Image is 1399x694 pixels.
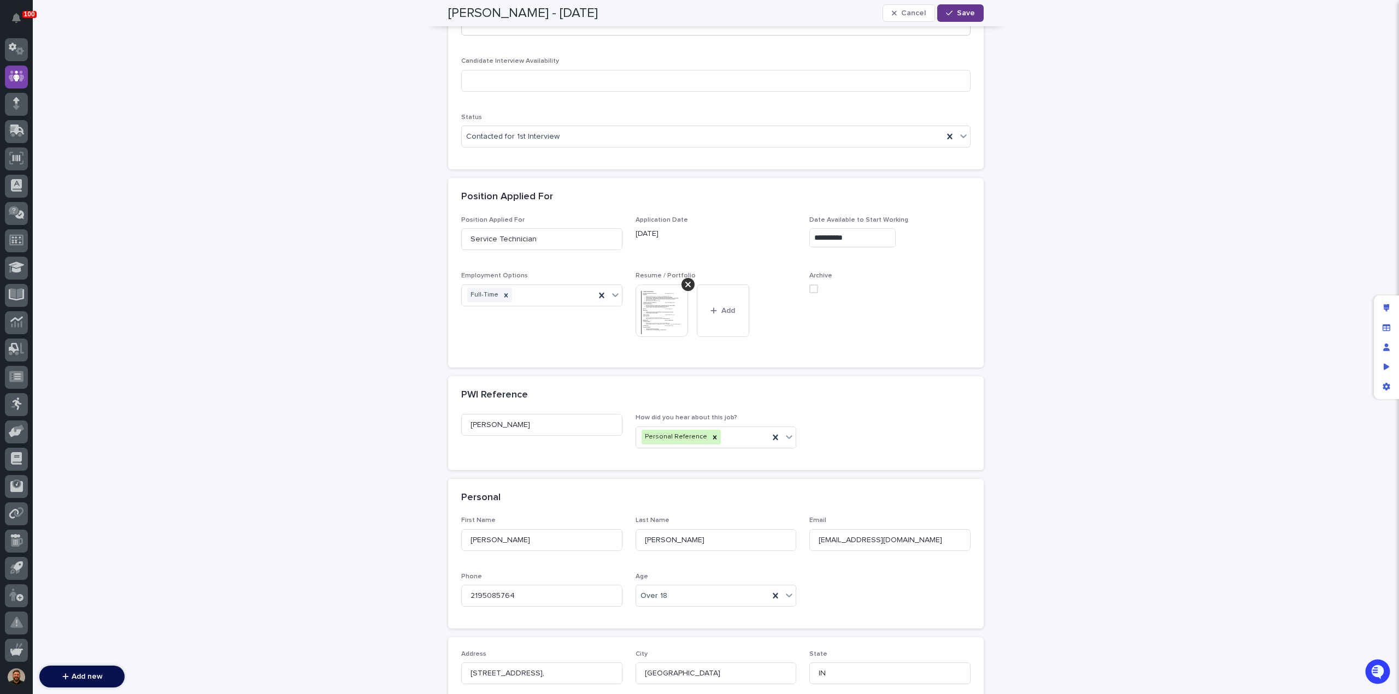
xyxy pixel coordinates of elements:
[467,288,500,302] div: Full-Time
[901,9,926,17] span: Cancel
[1377,298,1396,318] div: Edit layout
[957,9,975,17] span: Save
[11,61,199,78] p: How can we help?
[37,121,179,132] div: Start new chat
[697,284,749,337] button: Add
[24,10,35,18] p: 100
[77,201,132,210] a: Powered byPylon
[937,4,984,22] button: Save
[11,10,33,32] img: Stacker
[461,191,553,203] h2: Position Applied For
[809,272,832,279] span: Archive
[809,517,826,524] span: Email
[461,492,501,504] h2: Personal
[186,124,199,138] button: Start new chat
[461,272,528,279] span: Employment Options
[11,176,20,185] div: 📖
[7,171,64,191] a: 📖Help Docs
[1377,318,1396,337] div: Manage fields and data
[1377,337,1396,357] div: Manage users
[636,573,648,580] span: Age
[642,430,709,444] div: Personal Reference
[1364,658,1394,687] iframe: Open customer support
[14,13,28,31] div: Notifications100
[28,87,180,99] input: Clear
[1377,377,1396,396] div: App settings
[5,7,28,29] button: Notifications
[636,272,696,279] span: Resume / Portfolio
[448,5,598,21] h2: [PERSON_NAME] - [DATE]
[461,573,482,580] span: Phone
[461,517,496,524] span: First Name
[461,58,559,64] span: Candidate Interview Availability
[22,175,60,186] span: Help Docs
[461,389,528,401] h2: PWI Reference
[636,651,648,657] span: City
[461,217,525,223] span: Position Applied For
[636,217,688,223] span: Application Date
[809,651,827,657] span: State
[721,307,735,315] span: Add
[466,131,560,143] span: Contacted for 1st Interview
[39,666,125,687] button: Add new
[11,43,199,61] p: Welcome 👋
[5,666,28,689] button: users-avatar
[636,228,797,240] p: [DATE]
[11,121,31,141] img: 1736555164131-43832dd5-751b-4058-ba23-39d91318e5a0
[883,4,935,22] button: Cancel
[636,517,669,524] span: Last Name
[640,590,667,602] span: Over 18
[636,414,737,421] span: How did you hear about this job?
[809,217,908,223] span: Date Available to Start Working
[461,114,482,121] span: Status
[109,202,132,210] span: Pylon
[1377,357,1396,377] div: Preview as
[37,132,138,141] div: We're available if you need us!
[461,651,486,657] span: Address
